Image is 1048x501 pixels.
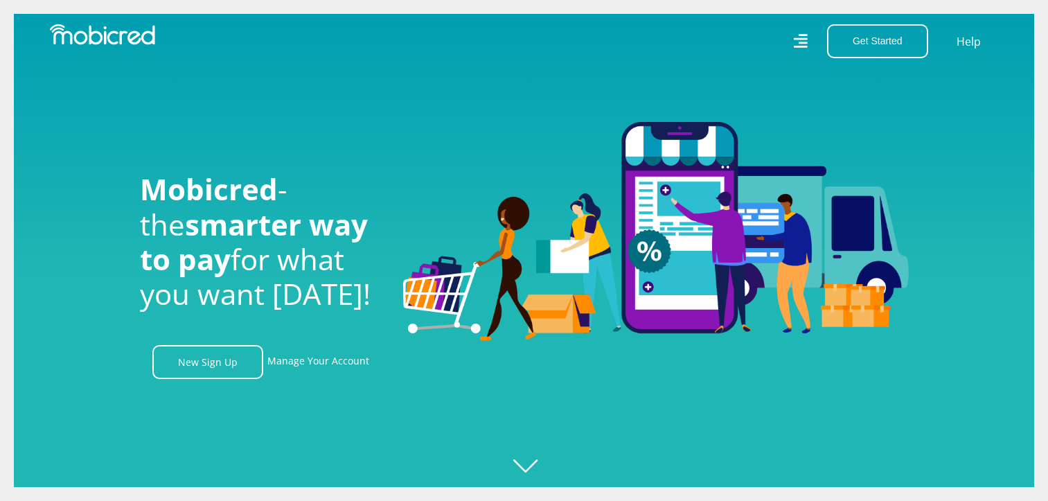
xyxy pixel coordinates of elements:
span: Mobicred [140,169,278,209]
a: Manage Your Account [267,345,369,379]
button: Get Started [827,24,928,58]
a: Help [956,33,982,51]
img: Welcome to Mobicred [403,122,909,341]
span: smarter way to pay [140,204,368,279]
h1: - the for what you want [DATE]! [140,172,382,312]
img: Mobicred [50,24,155,45]
a: New Sign Up [152,345,263,379]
